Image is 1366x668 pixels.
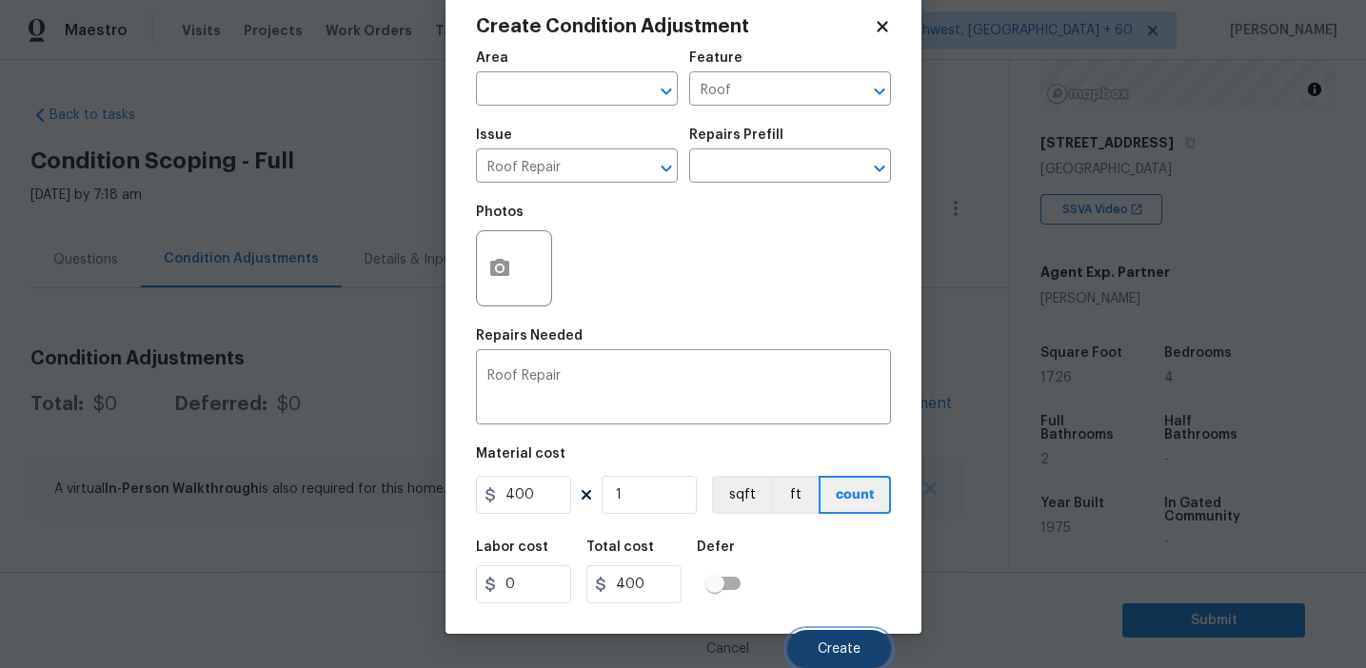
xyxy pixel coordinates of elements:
[476,17,874,36] h2: Create Condition Adjustment
[653,78,680,105] button: Open
[476,206,524,219] h5: Photos
[866,78,893,105] button: Open
[697,540,735,554] h5: Defer
[689,51,742,65] h5: Feature
[476,540,548,554] h5: Labor cost
[653,155,680,182] button: Open
[476,51,508,65] h5: Area
[787,630,891,668] button: Create
[706,642,749,657] span: Cancel
[476,128,512,142] h5: Issue
[818,642,861,657] span: Create
[712,476,771,514] button: sqft
[819,476,891,514] button: count
[586,540,654,554] h5: Total cost
[866,155,893,182] button: Open
[689,128,783,142] h5: Repairs Prefill
[487,369,880,409] textarea: Roof Repair
[676,630,780,668] button: Cancel
[476,447,565,461] h5: Material cost
[771,476,819,514] button: ft
[476,329,583,343] h5: Repairs Needed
